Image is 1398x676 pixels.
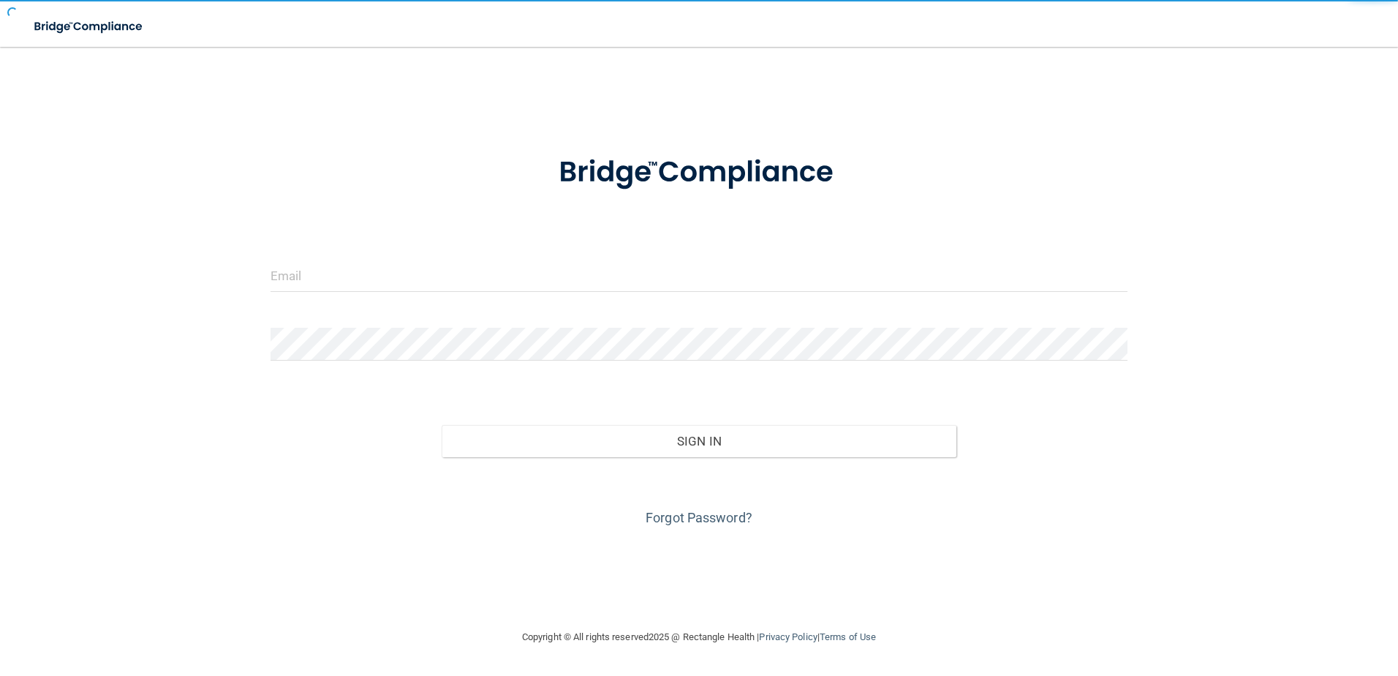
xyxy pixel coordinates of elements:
img: bridge_compliance_login_screen.278c3ca4.svg [529,135,869,211]
a: Terms of Use [820,631,876,642]
div: Copyright © All rights reserved 2025 @ Rectangle Health | | [432,614,966,661]
a: Forgot Password? [646,510,752,525]
a: Privacy Policy [759,631,817,642]
button: Sign In [442,425,956,457]
img: bridge_compliance_login_screen.278c3ca4.svg [22,12,156,42]
input: Email [271,259,1128,292]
